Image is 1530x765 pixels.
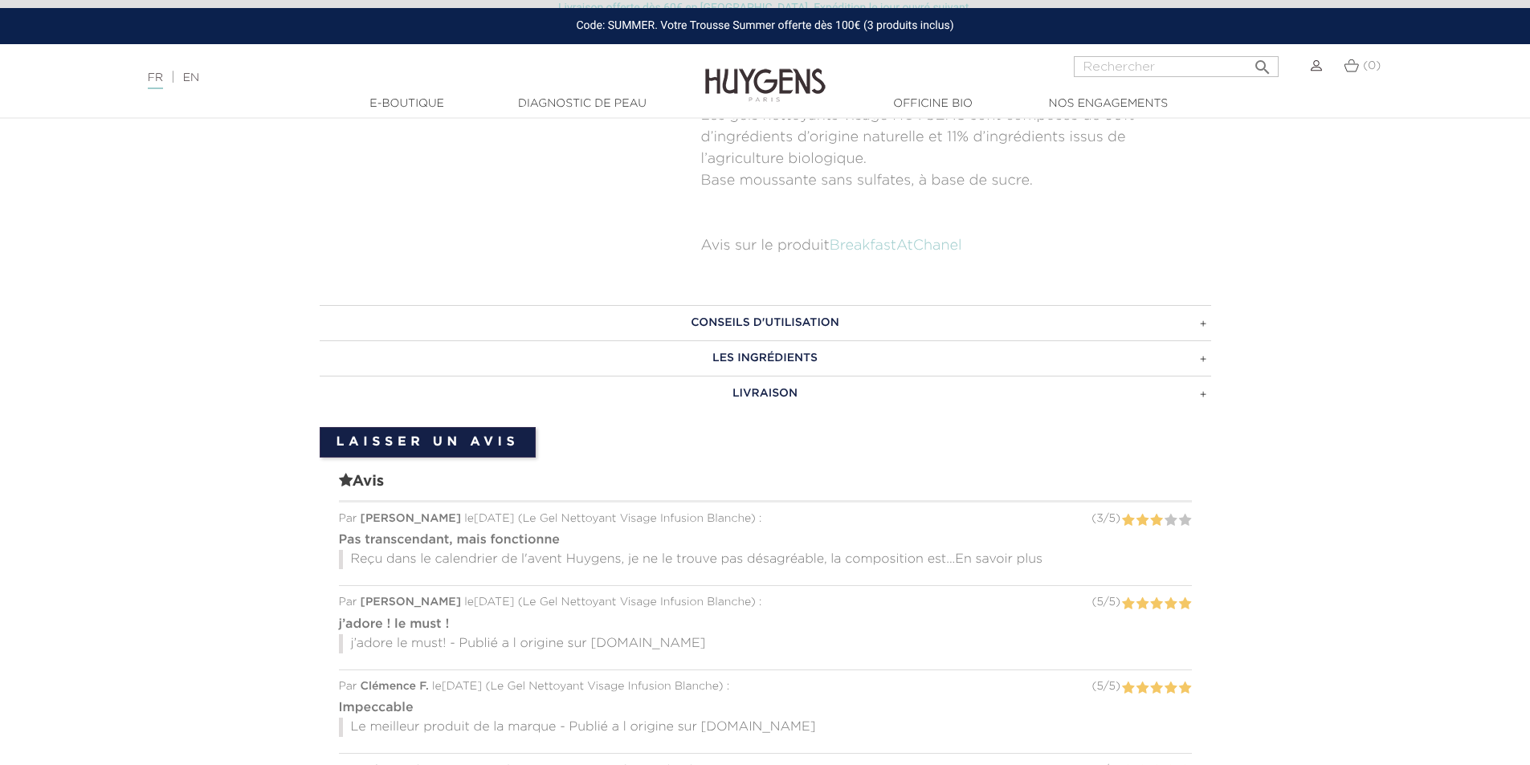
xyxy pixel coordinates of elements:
[955,553,1042,566] span: En savoir plus
[1136,594,1149,614] label: 2
[1178,511,1192,531] label: 5
[853,96,1014,112] a: Officine Bio
[1108,596,1115,608] span: 5
[523,596,751,608] span: Le Gel Nettoyant Visage Infusion Blanche
[1091,678,1120,695] div: ( / )
[1178,678,1192,698] label: 5
[320,340,1211,376] a: LES INGRÉDIENTS
[1074,56,1279,77] input: Rechercher
[1121,678,1135,698] label: 1
[339,470,1192,503] span: Avis
[320,427,537,458] a: Laisser un avis
[339,678,1192,695] div: Par le [DATE] ( ) :
[148,72,163,89] a: FR
[339,618,450,631] strong: j’adore ! le must !
[1121,511,1135,531] label: 1
[339,634,1192,653] p: j’adore le must! - Publié a l origine sur [DOMAIN_NAME]
[523,513,751,524] span: Le Gel Nettoyant Visage Infusion Blanche
[320,376,1211,411] a: LIVRAISON
[1149,678,1163,698] label: 3
[339,550,1192,569] p: Reçu dans le calendrier de l'avent Huygens, je ne le trouve pas désagréable, la composition est...
[1136,678,1149,698] label: 2
[701,238,962,253] span: Avis sur le produit
[1096,513,1103,524] span: 3
[361,681,429,692] span: Clémence F.
[361,596,462,608] span: [PERSON_NAME]
[701,108,1136,166] span: Les gels nettoyants visage HUYGENS sont composés de 99% d’ingrédients d’origine naturelle et 11% ...
[339,702,414,714] strong: Impeccable
[339,511,1192,527] div: Par le [DATE] ( ) :
[1091,594,1120,611] div: ( / )
[701,173,1033,188] span: Base moussante sans sulfates, à base de sucre.
[183,72,199,83] a: EN
[1248,51,1277,73] button: 
[140,68,626,87] div: |
[1121,594,1135,614] label: 1
[1096,596,1103,608] span: 5
[1108,681,1115,692] span: 5
[1164,511,1177,531] label: 4
[339,594,1192,611] div: Par le [DATE] ( ) :
[705,43,826,104] img: Huygens
[1178,594,1192,614] label: 5
[361,513,462,524] span: [PERSON_NAME]
[1149,511,1163,531] label: 3
[1091,511,1120,527] div: ( / )
[1164,594,1177,614] label: 4
[339,718,1192,737] p: Le meilleur produit de la marque - Publié a l origine sur [DOMAIN_NAME]
[339,534,561,547] strong: Pas transcendant, mais fonctionne
[1136,511,1149,531] label: 2
[320,305,1211,340] a: CONSEILS D'UTILISATION
[1028,96,1189,112] a: Nos engagements
[1164,678,1177,698] label: 4
[1096,681,1103,692] span: 5
[327,96,488,112] a: E-Boutique
[502,96,663,112] a: Diagnostic de peau
[491,681,719,692] span: Le Gel Nettoyant Visage Infusion Blanche
[1108,513,1115,524] span: 5
[1363,60,1381,71] span: (0)
[1149,594,1163,614] label: 3
[1253,53,1272,72] i: 
[830,238,962,253] a: BreakfastAtChanel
